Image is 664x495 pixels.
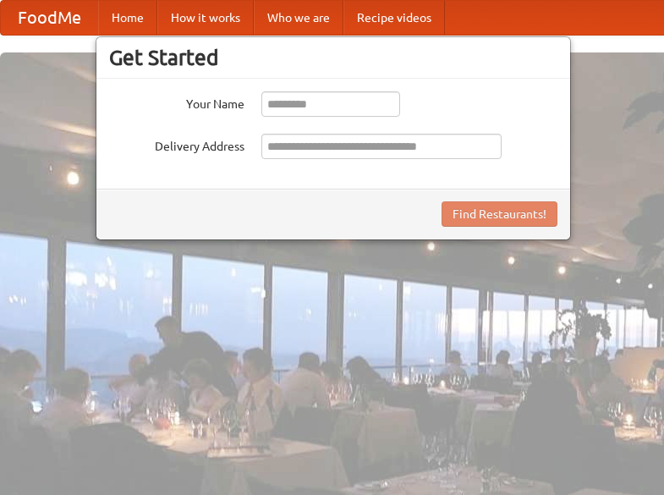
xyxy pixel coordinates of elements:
[98,1,157,35] a: Home
[109,45,557,70] h3: Get Started
[1,1,98,35] a: FoodMe
[343,1,445,35] a: Recipe videos
[109,134,244,155] label: Delivery Address
[254,1,343,35] a: Who we are
[442,201,557,227] button: Find Restaurants!
[109,91,244,113] label: Your Name
[157,1,254,35] a: How it works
